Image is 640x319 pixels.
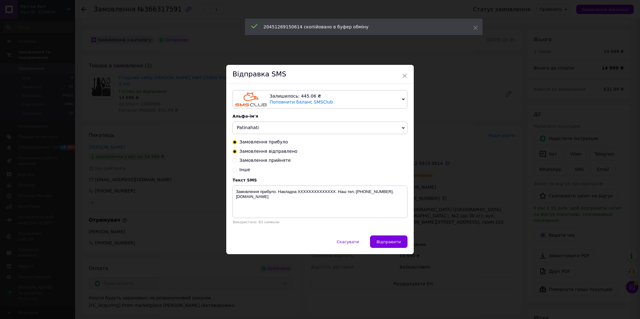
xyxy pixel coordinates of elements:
[232,114,258,118] span: Альфа-ім'я
[232,186,407,218] textarea: Замовлення прибуло. Накладна XXXXXXXXXXXXXX. Наш тел.:[PHONE_NUMBER]. [DOMAIN_NAME]
[239,149,297,154] span: Замовлення відправлено
[402,70,407,81] span: ×
[232,220,407,224] div: Використано: 83 символи
[232,178,407,182] div: Текст SMS
[377,239,401,244] span: Відправити
[239,158,291,163] span: Замовлення прийняте
[226,65,414,84] div: Відправка SMS
[237,125,259,130] span: Patinahati
[270,99,333,104] a: Поповнити баланс SMSClub
[337,239,359,244] span: Скасувати
[370,235,407,248] button: Відправити
[239,167,250,172] span: Інше
[270,93,399,99] div: Залишилось: 445.06 ₴
[239,139,288,144] span: Замовлення прибуло
[263,24,458,30] div: 20451269150614 скопійовано в буфер обміну
[330,235,365,248] button: Скасувати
